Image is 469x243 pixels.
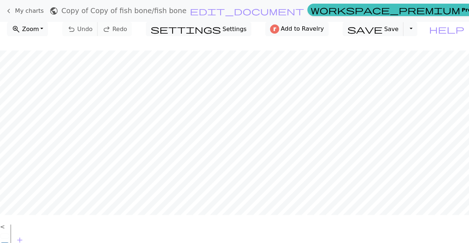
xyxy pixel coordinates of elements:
[7,22,48,36] button: Zoom
[151,25,221,34] i: Settings
[190,6,304,16] span: edit_document
[347,24,383,34] span: save
[311,5,460,15] span: workspace_premium
[343,22,403,36] button: Save
[15,7,44,14] span: My charts
[384,26,398,33] span: Save
[429,24,464,34] span: help
[146,22,251,36] button: SettingsSettings
[49,6,58,16] span: public
[4,5,44,17] a: My charts
[281,24,324,34] span: Add to Ravelry
[265,22,329,36] button: Add to Ravelry
[12,24,21,34] span: zoom_in
[438,214,462,236] iframe: chat widget
[22,26,39,33] span: Zoom
[270,24,279,34] img: Ravelry
[222,25,247,34] span: Settings
[4,6,13,16] span: keyboard_arrow_left
[61,7,187,15] h2: Copy of Copy of fish bone / fish bone
[151,24,221,34] span: settings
